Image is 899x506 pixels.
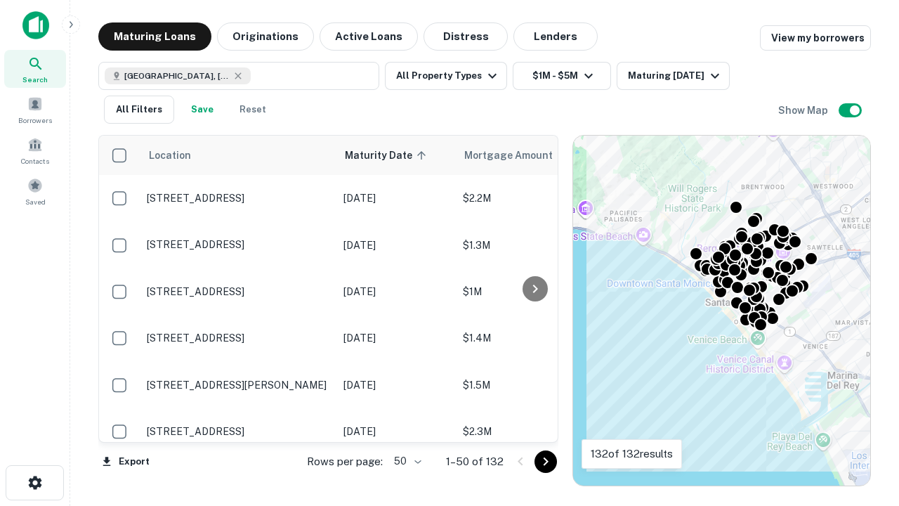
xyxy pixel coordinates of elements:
button: Active Loans [320,22,418,51]
p: $1.4M [463,330,603,346]
button: Reset [230,96,275,124]
button: Go to next page [534,450,557,473]
button: Originations [217,22,314,51]
p: 132 of 132 results [591,446,673,462]
a: Saved [4,172,66,210]
div: 50 [388,451,424,472]
a: Search [4,50,66,88]
span: [GEOGRAPHIC_DATA], [GEOGRAPHIC_DATA], [GEOGRAPHIC_DATA] [124,70,230,82]
p: $2.2M [463,190,603,206]
p: [STREET_ADDRESS] [147,425,329,438]
p: $1M [463,284,603,299]
p: [DATE] [343,377,449,393]
a: Contacts [4,131,66,169]
p: Rows per page: [307,453,383,470]
p: [STREET_ADDRESS] [147,285,329,298]
span: Maturity Date [345,147,431,164]
p: $2.3M [463,424,603,439]
img: capitalize-icon.png [22,11,49,39]
p: [STREET_ADDRESS] [147,332,329,344]
span: Contacts [21,155,49,167]
p: [STREET_ADDRESS][PERSON_NAME] [147,379,329,391]
button: Maturing [DATE] [617,62,730,90]
button: All Property Types [385,62,507,90]
p: [STREET_ADDRESS] [147,192,329,205]
p: [STREET_ADDRESS] [147,238,329,251]
p: [DATE] [343,238,449,253]
button: Lenders [513,22,598,51]
button: All Filters [104,96,174,124]
button: Export [98,451,153,472]
div: Maturing [DATE] [628,67,723,84]
button: Save your search to get updates of matches that match your search criteria. [180,96,225,124]
span: Borrowers [18,115,52,126]
p: 1–50 of 132 [446,453,504,470]
p: [DATE] [343,330,449,346]
th: Mortgage Amount [456,136,610,175]
span: Location [148,147,191,164]
p: [DATE] [343,424,449,439]
p: [DATE] [343,284,449,299]
span: Saved [25,196,46,207]
button: $1M - $5M [513,62,611,90]
h6: Show Map [778,103,830,118]
a: View my borrowers [760,25,871,51]
button: Distress [424,22,508,51]
button: Maturing Loans [98,22,211,51]
span: Mortgage Amount [464,147,571,164]
button: [GEOGRAPHIC_DATA], [GEOGRAPHIC_DATA], [GEOGRAPHIC_DATA] [98,62,379,90]
th: Location [140,136,336,175]
p: $1.3M [463,238,603,253]
a: Borrowers [4,91,66,129]
th: Maturity Date [336,136,456,175]
p: $1.5M [463,377,603,393]
p: [DATE] [343,190,449,206]
iframe: Chat Widget [829,394,899,461]
div: 0 0 [573,136,870,486]
span: Search [22,74,48,85]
